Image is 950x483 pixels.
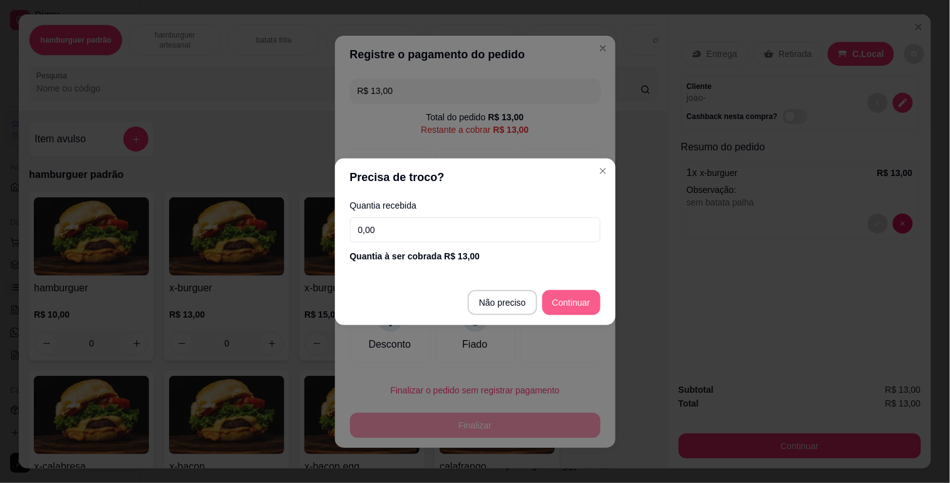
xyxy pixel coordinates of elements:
[593,161,613,181] button: Close
[542,290,601,315] button: Continuar
[468,290,537,315] button: Não preciso
[335,158,616,196] header: Precisa de troco?
[350,201,601,210] label: Quantia recebida
[350,250,601,262] div: Quantia à ser cobrada R$ 13,00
